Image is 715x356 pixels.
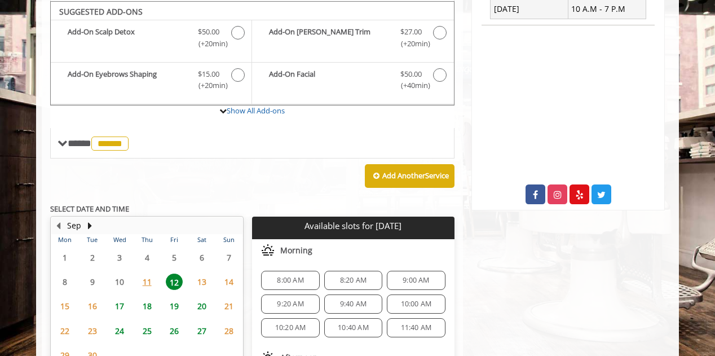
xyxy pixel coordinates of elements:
[338,323,369,332] span: 10:40 AM
[133,270,160,294] td: Select day11
[188,234,215,245] th: Sat
[139,274,156,290] span: 11
[258,26,448,52] label: Add-On Beard Trim
[193,298,210,314] span: 20
[59,6,143,17] b: SUGGESTED ADD-ONS
[324,271,382,290] div: 8:20 AM
[269,68,389,92] b: Add-On Facial
[133,294,160,318] td: Select day18
[387,295,445,314] div: 10:00 AM
[188,270,215,294] td: Select day13
[68,26,187,50] b: Add-On Scalp Detox
[161,234,188,245] th: Fri
[220,274,237,290] span: 14
[67,219,81,232] button: Sep
[78,234,105,245] th: Tue
[84,323,101,339] span: 23
[51,294,78,318] td: Select day15
[261,295,319,314] div: 9:20 AM
[280,246,312,255] span: Morning
[51,319,78,343] td: Select day22
[139,298,156,314] span: 18
[85,219,94,232] button: Next Month
[133,234,160,245] th: Thu
[139,323,156,339] span: 25
[365,164,454,188] button: Add AnotherService
[387,271,445,290] div: 9:00 AM
[227,106,285,116] a: Show All Add-ons
[78,294,105,318] td: Select day16
[161,319,188,343] td: Select day26
[261,244,275,257] img: morning slots
[382,170,449,181] b: Add Another Service
[111,323,128,339] span: 24
[166,274,183,290] span: 12
[51,234,78,245] th: Mon
[84,298,101,314] span: 16
[166,298,183,314] span: 19
[394,80,427,91] span: (+40min )
[257,221,449,231] p: Available slots for [DATE]
[161,294,188,318] td: Select day19
[50,1,454,106] div: The Made Man Senior Barber Haircut Add-onS
[261,271,319,290] div: 8:00 AM
[50,204,129,214] b: SELECT DATE AND TIME
[193,323,210,339] span: 27
[400,68,422,80] span: $50.00
[220,323,237,339] span: 28
[188,319,215,343] td: Select day27
[220,298,237,314] span: 21
[111,298,128,314] span: 17
[106,319,133,343] td: Select day24
[400,26,422,38] span: $27.00
[269,26,389,50] b: Add-On [PERSON_NAME] Trim
[258,68,448,95] label: Add-On Facial
[277,276,303,285] span: 8:00 AM
[56,68,246,95] label: Add-On Eyebrows Shaping
[192,38,226,50] span: (+20min )
[68,68,187,92] b: Add-On Eyebrows Shaping
[106,234,133,245] th: Wed
[401,323,432,332] span: 11:40 AM
[387,318,445,337] div: 11:40 AM
[275,323,306,332] span: 10:20 AM
[78,319,105,343] td: Select day23
[340,300,367,309] span: 9:40 AM
[324,295,382,314] div: 9:40 AM
[198,26,219,38] span: $50.00
[56,26,246,52] label: Add-On Scalp Detox
[340,276,367,285] span: 8:20 AM
[193,274,210,290] span: 13
[56,323,73,339] span: 22
[166,323,183,339] span: 26
[401,300,432,309] span: 10:00 AM
[215,294,243,318] td: Select day21
[261,318,319,337] div: 10:20 AM
[161,270,188,294] td: Select day12
[133,319,160,343] td: Select day25
[394,38,427,50] span: (+20min )
[54,219,63,232] button: Previous Month
[215,270,243,294] td: Select day14
[198,68,219,80] span: $15.00
[56,298,73,314] span: 15
[324,318,382,337] div: 10:40 AM
[192,80,226,91] span: (+20min )
[215,319,243,343] td: Select day28
[403,276,429,285] span: 9:00 AM
[188,294,215,318] td: Select day20
[106,294,133,318] td: Select day17
[215,234,243,245] th: Sun
[277,300,303,309] span: 9:20 AM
